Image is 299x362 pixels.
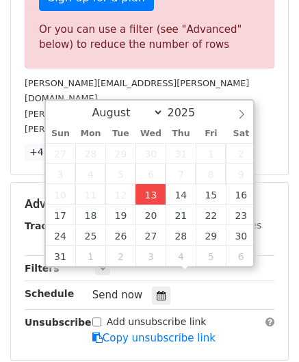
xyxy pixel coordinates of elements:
span: August 15, 2025 [196,184,226,205]
span: August 12, 2025 [105,184,135,205]
span: August 29, 2025 [196,225,226,246]
span: Wed [135,129,166,138]
h5: Advanced [25,196,274,211]
span: July 29, 2025 [105,143,135,164]
span: Mon [75,129,105,138]
span: August 30, 2025 [226,225,256,246]
span: September 6, 2025 [226,246,256,266]
strong: Schedule [25,288,74,299]
iframe: Chat Widget [231,296,299,362]
strong: Unsubscribe [25,317,92,328]
small: [PERSON_NAME][EMAIL_ADDRESS][PERSON_NAME][DOMAIN_NAME] [25,78,249,104]
span: August 7, 2025 [166,164,196,184]
small: [PERSON_NAME][EMAIL_ADDRESS][DOMAIN_NAME] [25,109,250,119]
div: Or you can use a filter (see "Advanced" below) to reduce the number of rows [39,22,260,53]
span: July 27, 2025 [46,143,76,164]
a: Copy unsubscribe link [92,332,216,344]
span: August 24, 2025 [46,225,76,246]
span: September 4, 2025 [166,246,196,266]
span: August 14, 2025 [166,184,196,205]
span: August 9, 2025 [226,164,256,184]
span: August 2, 2025 [226,143,256,164]
span: August 10, 2025 [46,184,76,205]
strong: Filters [25,263,60,274]
span: August 17, 2025 [46,205,76,225]
span: August 26, 2025 [105,225,135,246]
span: August 23, 2025 [226,205,256,225]
span: August 28, 2025 [166,225,196,246]
span: July 30, 2025 [135,143,166,164]
span: September 5, 2025 [196,246,226,266]
span: Thu [166,129,196,138]
span: August 22, 2025 [196,205,226,225]
span: August 8, 2025 [196,164,226,184]
span: August 16, 2025 [226,184,256,205]
span: Send now [92,289,143,301]
span: Sun [46,129,76,138]
span: August 11, 2025 [75,184,105,205]
label: Add unsubscribe link [107,315,207,329]
span: Fri [196,129,226,138]
span: September 3, 2025 [135,246,166,266]
strong: Tracking [25,220,70,231]
span: August 25, 2025 [75,225,105,246]
span: August 13, 2025 [135,184,166,205]
span: August 5, 2025 [105,164,135,184]
input: Year [164,106,213,119]
span: July 28, 2025 [75,143,105,164]
span: Tue [105,129,135,138]
span: August 31, 2025 [46,246,76,266]
span: August 3, 2025 [46,164,76,184]
span: August 19, 2025 [105,205,135,225]
a: +47 more [25,144,82,161]
span: August 18, 2025 [75,205,105,225]
span: September 2, 2025 [105,246,135,266]
span: August 6, 2025 [135,164,166,184]
span: September 1, 2025 [75,246,105,266]
small: [PERSON_NAME][EMAIL_ADDRESS][DOMAIN_NAME] [25,124,250,134]
span: July 31, 2025 [166,143,196,164]
span: August 27, 2025 [135,225,166,246]
span: August 4, 2025 [75,164,105,184]
span: August 1, 2025 [196,143,226,164]
span: August 21, 2025 [166,205,196,225]
span: August 20, 2025 [135,205,166,225]
span: Sat [226,129,256,138]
